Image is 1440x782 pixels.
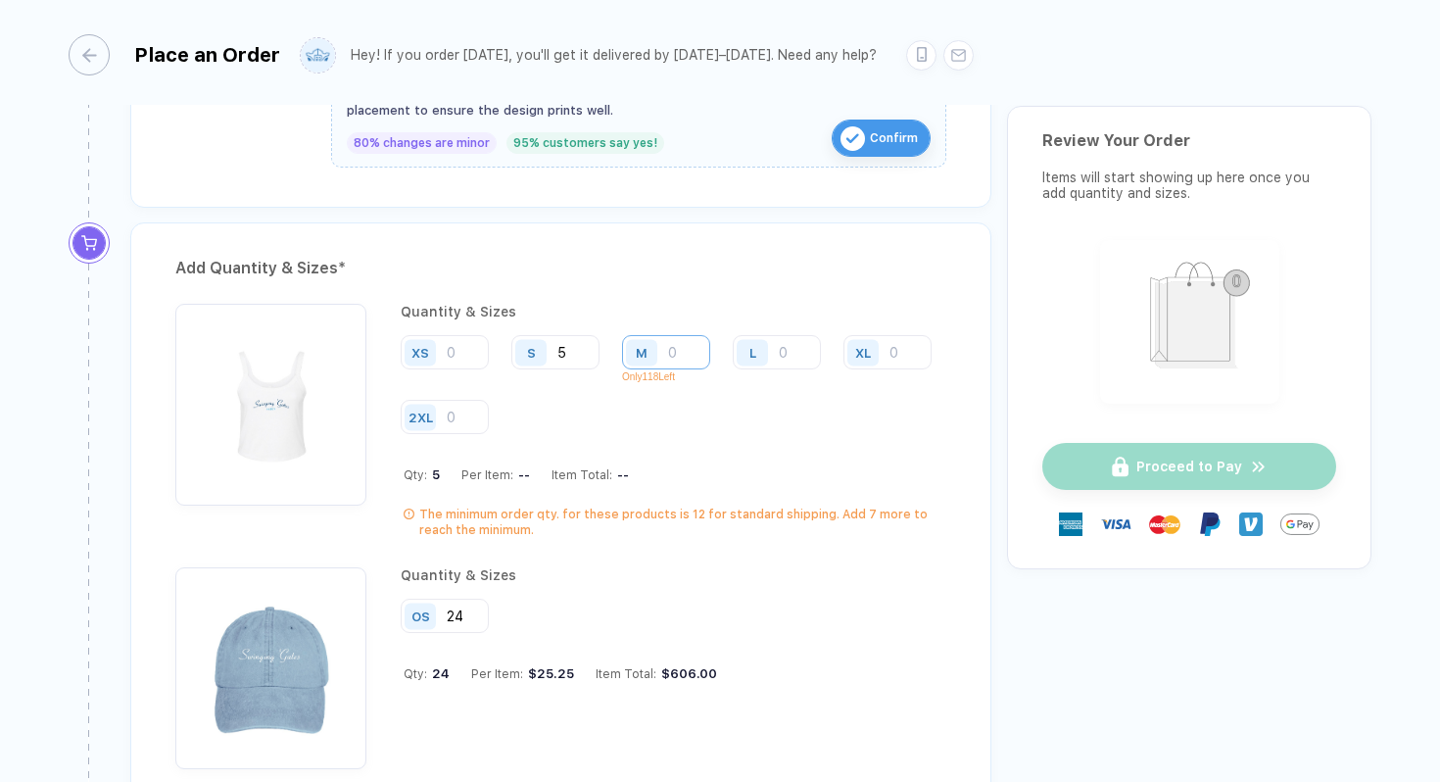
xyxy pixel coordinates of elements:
div: -- [612,467,629,482]
div: Per Item: [461,467,530,482]
div: $606.00 [656,666,717,681]
img: visa [1100,509,1131,540]
p: Only 118 Left [622,371,725,382]
div: OS [411,609,430,623]
button: iconConfirm [832,120,931,157]
span: 24 [427,666,450,681]
div: M [636,345,648,360]
img: c9f820e1-706b-4258-b247-ca3557a13d99_nt_front_1759420112794.jpg [185,577,357,749]
span: Confirm [870,122,918,154]
div: Place an Order [134,43,280,67]
div: XL [855,345,871,360]
span: 5 [427,467,440,482]
div: Hey! If you order [DATE], you'll get it delivered by [DATE]–[DATE]. Need any help? [351,47,877,64]
div: 95% customers say yes! [506,132,664,154]
img: shopping_bag.png [1109,249,1271,391]
img: express [1059,513,1082,536]
div: The minimum order qty. for these products is 12 for standard shipping. Add 7 more to reach the mi... [419,507,946,538]
img: Venmo [1239,513,1263,536]
div: Item Total: [596,666,717,681]
div: L [749,345,756,360]
div: XS [411,345,429,360]
div: Quantity & Sizes [401,567,717,583]
div: Quantity & Sizes [401,304,946,319]
div: Qty: [404,467,440,482]
img: 174d62b1-b4e1-4603-b902-e3dbe937328d_nt_front_1759111908828.jpg [185,314,357,485]
div: S [527,345,536,360]
div: Per Item: [471,666,574,681]
div: 80% changes are minor [347,132,497,154]
img: master-card [1149,509,1180,540]
div: -- [513,467,530,482]
img: icon [840,126,865,151]
img: user profile [301,38,335,73]
div: Items will start showing up here once you add quantity and sizes. [1042,170,1336,201]
img: GPay [1280,505,1320,544]
div: Qty: [404,666,450,681]
div: Add Quantity & Sizes [175,253,946,284]
div: 2XL [408,410,433,424]
div: Review Your Order [1042,131,1336,150]
div: Item Total: [552,467,629,482]
div: $25.25 [523,666,574,681]
img: Paypal [1198,513,1222,536]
